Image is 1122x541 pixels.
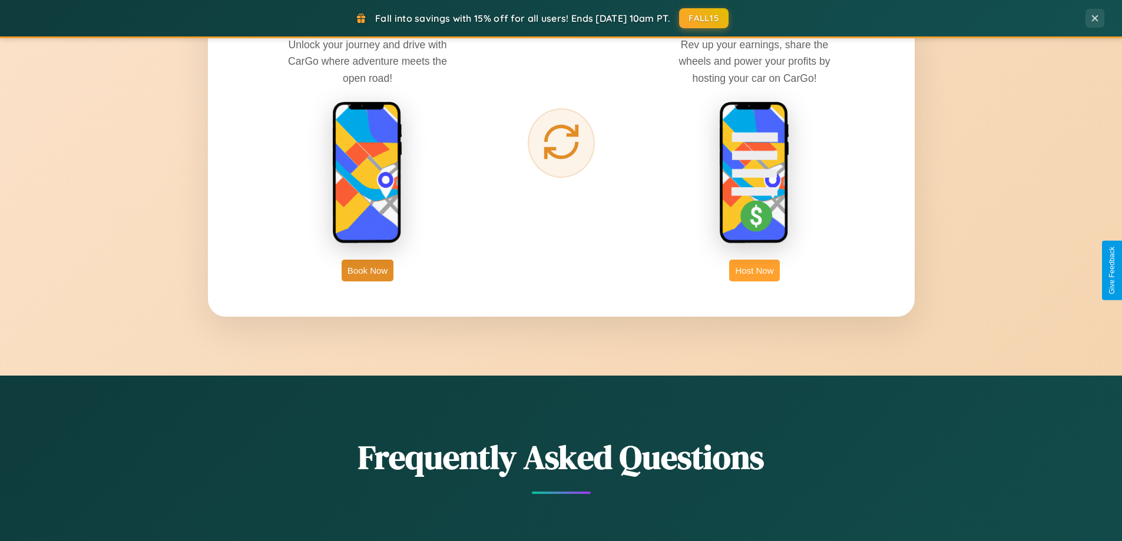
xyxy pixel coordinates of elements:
h2: Frequently Asked Questions [208,434,915,480]
span: Fall into savings with 15% off for all users! Ends [DATE] 10am PT. [375,12,670,24]
img: rent phone [332,101,403,245]
img: host phone [719,101,790,245]
p: Unlock your journey and drive with CarGo where adventure meets the open road! [279,36,456,86]
button: Host Now [729,260,779,281]
button: FALL15 [679,8,729,28]
p: Rev up your earnings, share the wheels and power your profits by hosting your car on CarGo! [666,36,843,86]
div: Give Feedback [1108,247,1116,294]
button: Book Now [342,260,393,281]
